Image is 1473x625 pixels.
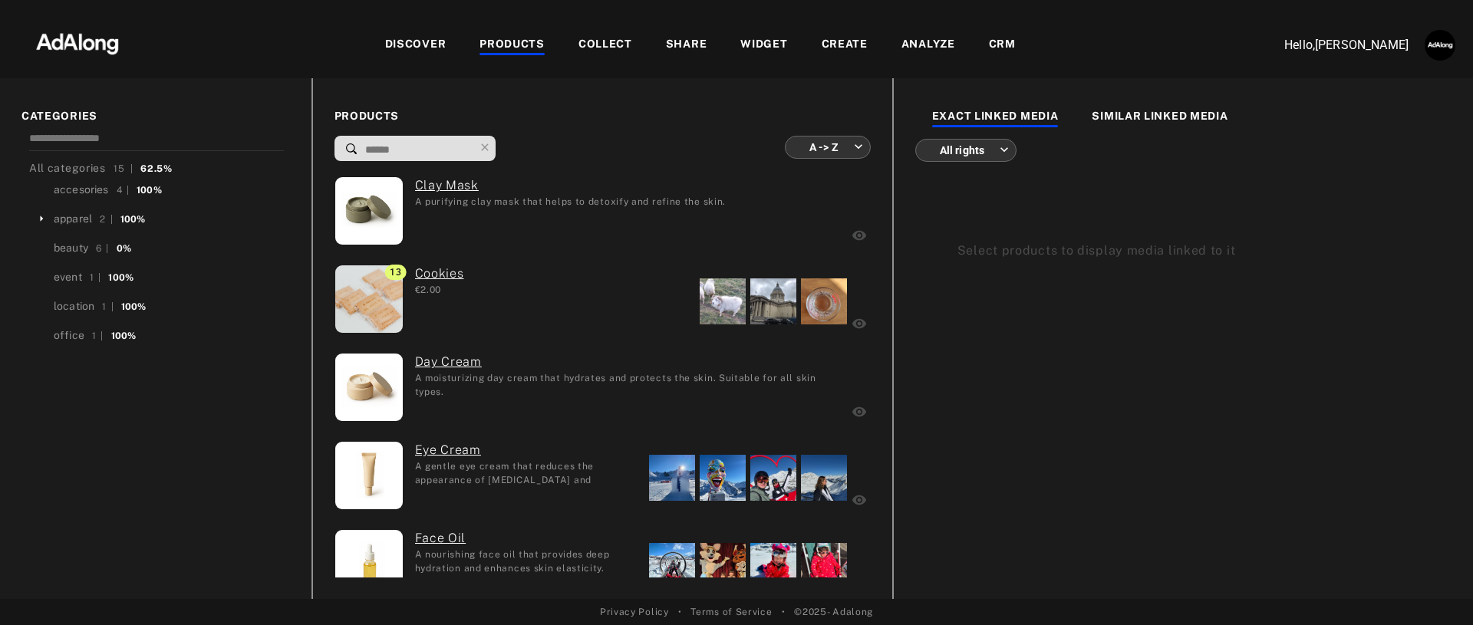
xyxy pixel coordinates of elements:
[578,36,632,54] div: COLLECT
[415,548,638,574] div: A nourishing face oil that provides deep hydration and enhances skin elasticity.
[54,298,94,314] div: location
[140,162,173,176] div: 62.5%
[54,269,82,285] div: event
[108,271,133,285] div: 100%
[54,240,88,256] div: beauty
[415,195,727,209] div: A purifying clay mask that helps to detoxify and refine the skin.
[415,459,638,485] div: A gentle eye cream that reduces the appearance of dark circles and puffiness.
[385,265,406,280] span: 13
[92,329,104,343] div: 1 |
[54,211,92,227] div: apparel
[335,354,403,421] img: Day-Cream.png
[102,300,114,314] div: 1 |
[90,271,101,285] div: 1 |
[335,530,403,597] img: Face-Oil.png
[479,36,545,54] div: PRODUCTS
[415,529,638,548] a: (ada-mmv-3) Face Oil: A nourishing face oil that provides deep hydration and enhances skin elasti...
[799,127,863,167] div: A -> Z
[121,300,147,314] div: 100%
[782,605,786,619] span: •
[932,108,1059,127] div: EXACT LINKED MEDIA
[111,329,137,343] div: 100%
[415,176,727,195] a: (ada-teamadalong-9) Clay Mask: A purifying clay mask that helps to detoxify and refine the skin.
[385,36,447,54] div: DISCOVER
[137,183,162,197] div: 100%
[1425,30,1455,61] img: AATXAJzUJh5t706S9lc_3n6z7NVUglPkrjZIexBIJ3ug=s96-c
[117,183,130,197] div: 4 |
[929,130,1009,170] div: All rights
[901,36,955,54] div: ANALYZE
[415,441,638,459] a: (ada-mmv-26) Eye Cream: A gentle eye cream that reduces the appearance of dark circles and puffin...
[740,36,787,54] div: WIDGET
[335,177,403,245] img: Clay-Mask.png
[335,442,403,509] img: Eye-Cream.png
[318,265,420,333] img: Adalong%20Talk1%2010%20septembre%202020%20(36%20sur%2041)%20(1).jpg
[415,371,840,397] div: A moisturizing day cream that hydrates and protects the skin. Suitable for all skin types.
[794,605,873,619] span: © 2025 - Adalong
[957,242,1409,260] div: Select products to display media linked to it
[29,160,173,176] div: All categories
[1092,108,1227,127] div: SIMILAR LINKED MEDIA
[21,108,290,124] span: CATEGORIES
[600,605,669,619] a: Privacy Policy
[100,212,113,226] div: 2 |
[1396,551,1473,625] iframe: Chat Widget
[690,605,772,619] a: Terms of Service
[120,212,146,226] div: 100%
[666,36,707,54] div: SHARE
[1421,26,1459,64] button: Account settings
[54,327,84,344] div: office
[415,283,464,297] div: €2.00
[117,242,131,255] div: 0%
[1255,36,1409,54] p: Hello, [PERSON_NAME]
[10,19,145,65] img: 63233d7d88ed69de3c212112c67096b6.png
[114,162,133,176] div: 15 |
[54,182,109,198] div: accesories
[678,605,682,619] span: •
[989,36,1016,54] div: CRM
[96,242,109,255] div: 6 |
[415,265,464,283] a: (5) Cookies:
[822,36,868,54] div: CREATE
[334,108,871,124] span: PRODUCTS
[415,353,840,371] a: (ada-teamadalong-7) Day Cream: A moisturizing day cream that hydrates and protects the skin. Suit...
